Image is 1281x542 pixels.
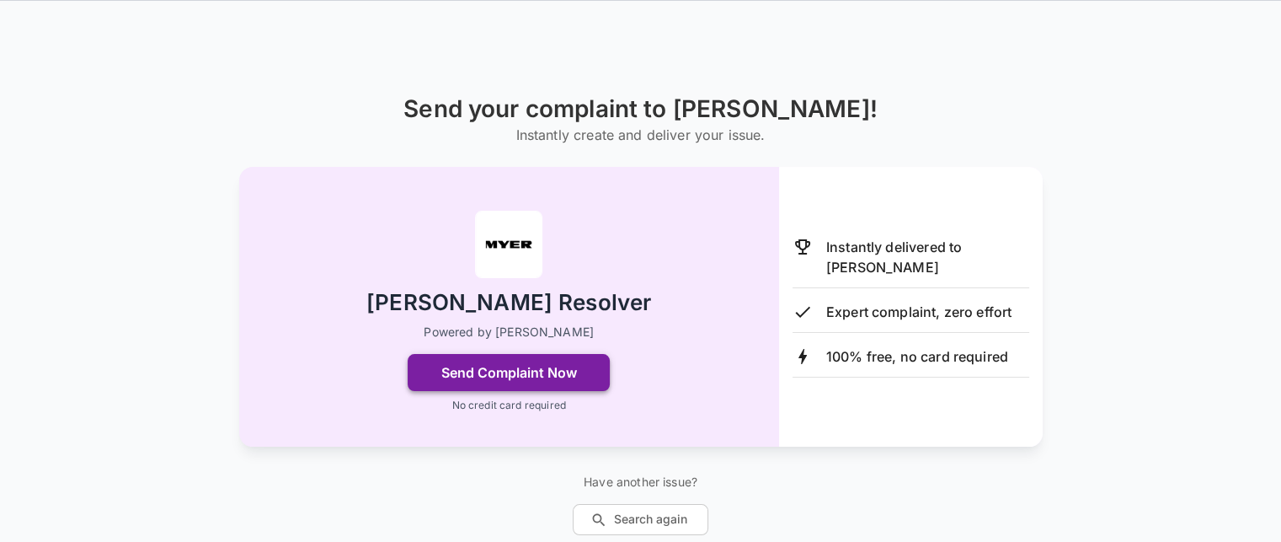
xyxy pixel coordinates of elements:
[424,324,594,341] p: Powered by [PERSON_NAME]
[573,504,708,535] button: Search again
[826,302,1011,322] p: Expert complaint, zero effort
[451,398,565,413] p: No credit card required
[403,123,878,147] h6: Instantly create and deliver your issue.
[475,211,542,278] img: Myer
[826,237,1029,277] p: Instantly delivered to [PERSON_NAME]
[366,288,651,318] h2: [PERSON_NAME] Resolver
[826,346,1008,367] p: 100% free, no card required
[403,95,878,123] h1: Send your complaint to [PERSON_NAME]!
[408,354,610,391] button: Send Complaint Now
[573,474,708,491] p: Have another issue?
